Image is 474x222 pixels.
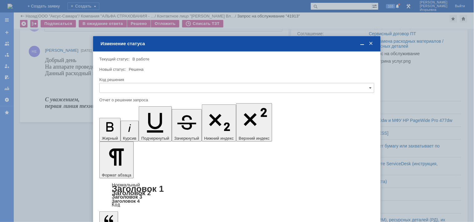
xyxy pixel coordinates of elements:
[112,182,140,187] a: Нормальный
[112,189,151,196] a: Заголовок 2
[121,121,139,142] button: Курсив
[99,67,126,72] label: Новый статус:
[99,118,121,142] button: Жирный
[132,57,149,61] span: В работе
[202,104,237,142] button: Нижний индекс
[102,136,118,141] span: Жирный
[112,202,120,208] a: Код
[174,136,199,141] span: Зачеркнутый
[101,41,374,46] div: Изменение статуса
[139,106,172,142] button: Подчеркнутый
[102,173,131,177] span: Формат абзаца
[99,98,373,102] div: Отчет о решении запроса
[204,136,234,141] span: Нижний индекс
[368,41,374,46] span: Закрыть
[112,184,164,194] a: Заголовок 1
[359,41,366,46] span: Свернуть (Ctrl + M)
[239,136,270,141] span: Верхний индекс
[129,67,143,72] span: Решена
[112,198,140,204] a: Заголовок 4
[99,183,374,207] div: Формат абзаца
[141,136,169,141] span: Подчеркнутый
[99,57,130,61] label: Текущий статус:
[112,194,142,200] a: Заголовок 3
[99,142,134,178] button: Формат абзаца
[99,78,373,82] div: Код решения
[236,103,272,142] button: Верхний индекс
[123,136,137,141] span: Курсив
[172,109,202,142] button: Зачеркнутый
